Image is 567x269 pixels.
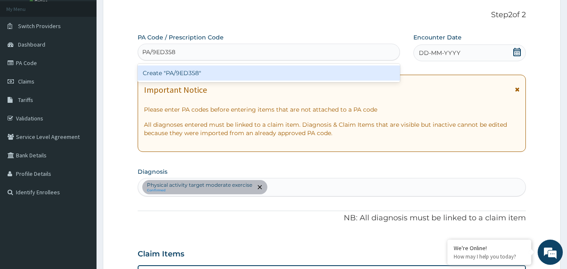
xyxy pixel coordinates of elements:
[454,244,525,252] div: We're Online!
[18,78,34,85] span: Claims
[144,105,520,114] p: Please enter PA codes before entering items that are not attached to a PA code
[16,42,34,63] img: d_794563401_company_1708531726252_794563401
[419,49,460,57] span: DD-MM-YYYY
[413,33,462,42] label: Encounter Date
[138,10,526,20] p: Step 2 of 2
[144,85,207,94] h1: Important Notice
[18,96,33,104] span: Tariffs
[138,250,184,259] h3: Claim Items
[138,33,224,42] label: PA Code / Prescription Code
[49,81,116,166] span: We're online!
[44,47,141,58] div: Chat with us now
[454,253,525,260] p: How may I help you today?
[18,22,61,30] span: Switch Providers
[138,213,526,224] p: NB: All diagnosis must be linked to a claim item
[138,4,158,24] div: Minimize live chat window
[138,65,400,81] div: Create "PA/9ED358"
[4,180,160,209] textarea: Type your message and hit 'Enter'
[138,167,167,176] label: Diagnosis
[144,120,520,137] p: All diagnoses entered must be linked to a claim item. Diagnosis & Claim Items that are visible bu...
[18,41,45,48] span: Dashboard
